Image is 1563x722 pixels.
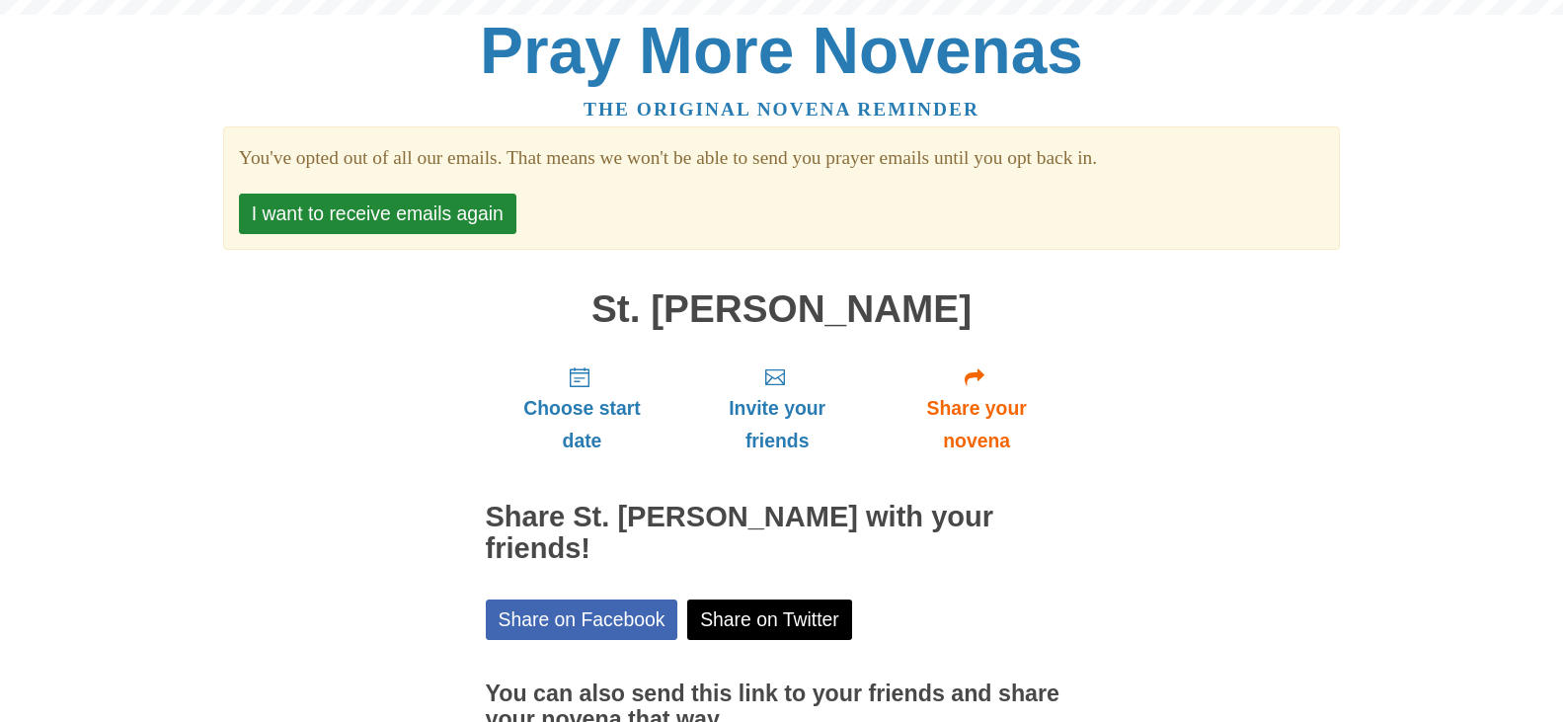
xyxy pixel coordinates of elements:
[480,14,1083,87] a: Pray More Novenas
[896,392,1058,457] span: Share your novena
[239,142,1324,175] section: You've opted out of all our emails. That means we won't be able to send you prayer emails until y...
[486,502,1078,565] h2: Share St. [PERSON_NAME] with your friends!
[678,350,875,467] a: Invite your friends
[486,288,1078,331] h1: St. [PERSON_NAME]
[506,392,660,457] span: Choose start date
[486,600,678,640] a: Share on Facebook
[687,600,852,640] a: Share on Twitter
[698,392,855,457] span: Invite your friends
[584,99,979,120] a: The original novena reminder
[876,350,1078,467] a: Share your novena
[486,350,679,467] a: Choose start date
[239,194,516,234] button: I want to receive emails again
